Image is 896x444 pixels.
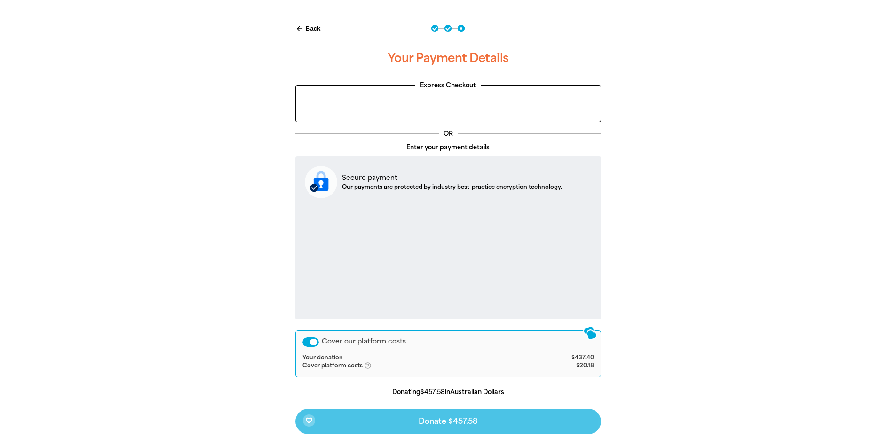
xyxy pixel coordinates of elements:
[302,354,523,362] td: Your donation
[458,25,465,32] button: Navigate to step 3 of 3 to enter your payment details
[420,389,445,396] b: $457.58
[295,43,601,73] h3: Your Payment Details
[523,362,594,370] td: $20.18
[302,362,523,370] td: Cover platform costs
[295,143,601,152] p: Enter your payment details
[295,24,304,33] i: arrow_back
[523,354,594,362] td: $437.40
[302,337,319,347] button: Cover our platform costs
[431,25,438,32] button: Navigate to step 1 of 3 to enter your donation amount
[301,90,596,116] iframe: PayPal-paypal
[364,362,379,369] i: help_outlined
[342,173,562,183] p: Secure payment
[303,206,594,312] iframe: Secure payment input frame
[342,183,562,191] p: Our payments are protected by industry best-practice encryption technology.
[439,129,458,139] p: OR
[292,21,325,37] button: Back
[415,81,481,90] legend: Express Checkout
[444,25,452,32] button: Navigate to step 2 of 3 to enter your details
[295,388,601,397] p: Donating in Australian Dollars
